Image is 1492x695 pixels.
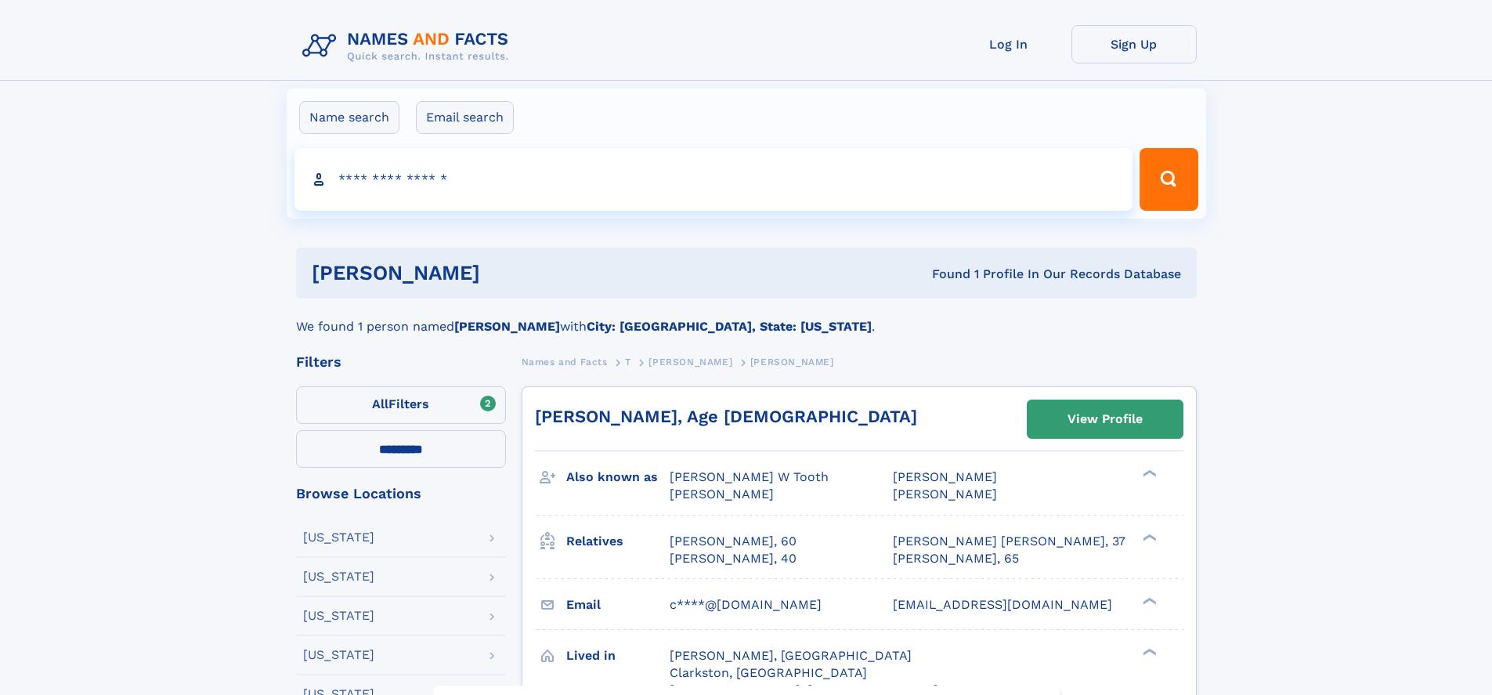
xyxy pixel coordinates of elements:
[372,396,388,411] span: All
[670,665,867,680] span: Clarkston, [GEOGRAPHIC_DATA]
[299,101,399,134] label: Name search
[1068,401,1143,437] div: View Profile
[706,266,1181,283] div: Found 1 Profile In Our Records Database
[587,319,872,334] b: City: [GEOGRAPHIC_DATA], State: [US_STATE]
[648,357,732,367] span: [PERSON_NAME]
[893,597,1112,612] span: [EMAIL_ADDRESS][DOMAIN_NAME]
[1139,595,1158,606] div: ❯
[1139,646,1158,657] div: ❯
[566,464,670,490] h3: Also known as
[670,487,774,501] span: [PERSON_NAME]
[566,643,670,669] h3: Lived in
[296,25,522,67] img: Logo Names and Facts
[296,299,1197,336] div: We found 1 person named with .
[670,550,797,567] a: [PERSON_NAME], 40
[670,533,797,550] a: [PERSON_NAME], 60
[416,101,514,134] label: Email search
[303,649,374,661] div: [US_STATE]
[1140,148,1198,211] button: Search Button
[1071,25,1197,63] a: Sign Up
[566,592,670,618] h3: Email
[1139,469,1158,479] div: ❯
[296,355,506,369] div: Filters
[750,357,834,367] span: [PERSON_NAME]
[1139,532,1158,542] div: ❯
[303,610,374,622] div: [US_STATE]
[670,648,912,663] span: [PERSON_NAME], [GEOGRAPHIC_DATA]
[296,386,506,424] label: Filters
[303,570,374,583] div: [US_STATE]
[893,487,997,501] span: [PERSON_NAME]
[648,352,732,371] a: [PERSON_NAME]
[893,550,1019,567] a: [PERSON_NAME], 65
[303,531,374,544] div: [US_STATE]
[946,25,1071,63] a: Log In
[566,528,670,555] h3: Relatives
[893,469,997,484] span: [PERSON_NAME]
[670,469,829,484] span: [PERSON_NAME] W Tooth
[535,407,917,426] a: [PERSON_NAME], Age [DEMOGRAPHIC_DATA]
[893,533,1125,550] a: [PERSON_NAME] [PERSON_NAME], 37
[454,319,560,334] b: [PERSON_NAME]
[1028,400,1183,438] a: View Profile
[312,263,706,283] h1: [PERSON_NAME]
[625,352,631,371] a: T
[522,352,608,371] a: Names and Facts
[625,357,631,367] span: T
[294,148,1133,211] input: search input
[296,487,506,501] div: Browse Locations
